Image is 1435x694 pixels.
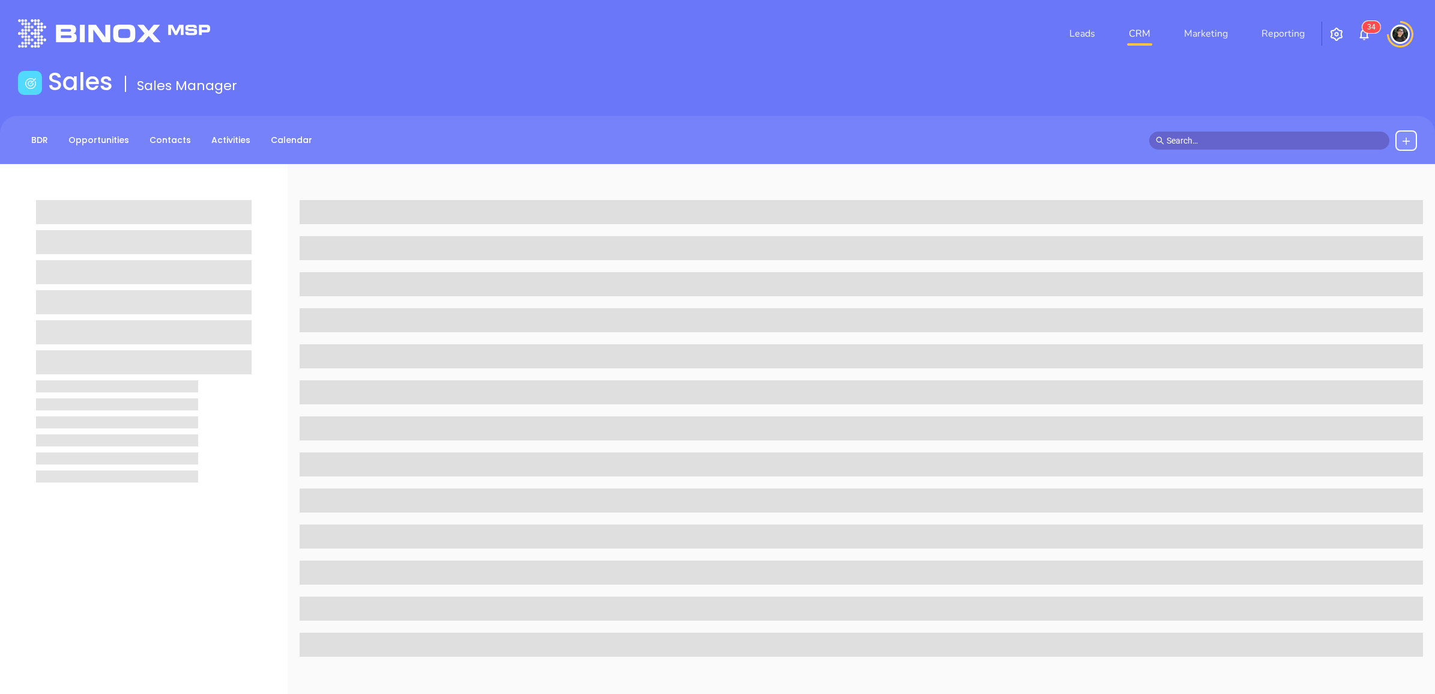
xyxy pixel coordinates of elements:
[1391,25,1410,44] img: user
[1167,134,1383,147] input: Search…
[1156,136,1164,145] span: search
[142,130,198,150] a: Contacts
[1124,22,1155,46] a: CRM
[1362,21,1380,33] sup: 34
[1371,23,1376,31] span: 4
[264,130,319,150] a: Calendar
[1179,22,1233,46] a: Marketing
[1329,27,1344,41] img: iconSetting
[1367,23,1371,31] span: 3
[137,76,237,95] span: Sales Manager
[1065,22,1100,46] a: Leads
[61,130,136,150] a: Opportunities
[204,130,258,150] a: Activities
[1257,22,1310,46] a: Reporting
[18,19,210,47] img: logo
[24,130,55,150] a: BDR
[48,67,113,96] h1: Sales
[1357,27,1371,41] img: iconNotification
